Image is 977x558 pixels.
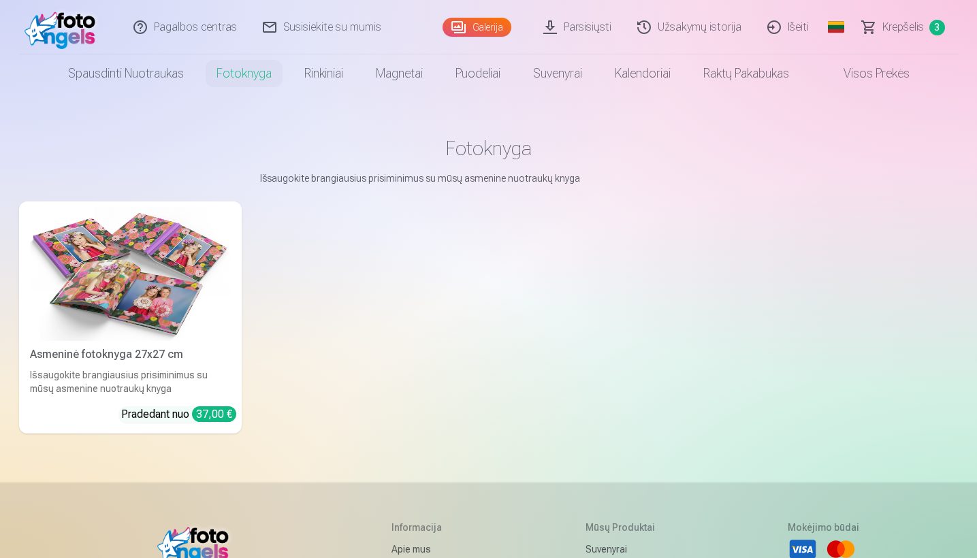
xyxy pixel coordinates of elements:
[439,54,517,93] a: Puodeliai
[30,136,948,161] h1: Fotoknyga
[929,20,945,35] span: 3
[586,521,684,534] h5: Mūsų produktai
[25,5,103,49] img: /fa2
[788,521,859,534] h5: Mokėjimo būdai
[517,54,598,93] a: Suvenyrai
[192,406,236,422] div: 37,00 €
[882,19,924,35] span: Krepšelis
[30,207,231,341] img: Asmeninė fotoknyga 27x27 cm
[359,54,439,93] a: Magnetai
[121,406,236,423] div: Pradedant nuo
[52,54,200,93] a: Spausdinti nuotraukas
[805,54,926,93] a: Visos prekės
[25,368,236,395] div: Išsaugokite brangiausius prisiminimus su mūsų asmenine nuotraukų knyga
[687,54,805,93] a: Raktų pakabukas
[260,171,718,185] p: Išsaugokite brangiausius prisiminimus su mūsų asmenine nuotraukų knyga
[443,18,511,37] a: Galerija
[19,201,242,433] a: Asmeninė fotoknyga 27x27 cmAsmeninė fotoknyga 27x27 cmIšsaugokite brangiausius prisiminimus su mū...
[25,346,236,363] div: Asmeninė fotoknyga 27x27 cm
[391,521,482,534] h5: Informacija
[200,54,288,93] a: Fotoknyga
[598,54,687,93] a: Kalendoriai
[288,54,359,93] a: Rinkiniai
